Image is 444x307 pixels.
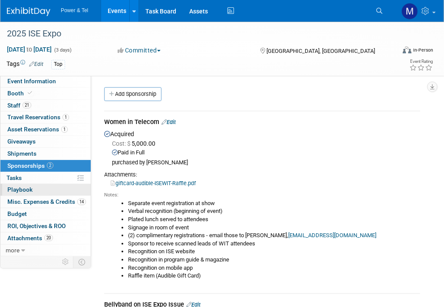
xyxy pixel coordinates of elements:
[7,126,68,133] span: Asset Reservations
[112,140,132,147] span: Cost: $
[44,235,53,241] span: 20
[7,138,36,145] span: Giveaways
[409,59,433,64] div: Event Rating
[266,48,375,54] span: [GEOGRAPHIC_DATA], [GEOGRAPHIC_DATA]
[0,148,91,160] a: Shipments
[0,184,91,196] a: Playbook
[0,208,91,220] a: Budget
[288,232,376,238] a: [EMAIL_ADDRESS][DOMAIN_NAME]
[77,199,86,205] span: 14
[161,119,176,125] a: Edit
[115,46,164,55] button: Committed
[0,136,91,147] a: Giveaways
[7,162,53,169] span: Sponsorships
[104,171,420,179] div: Attachments:
[7,235,53,242] span: Attachments
[58,256,73,268] td: Personalize Event Tab Strip
[0,75,91,87] a: Event Information
[128,248,420,256] li: Recognition on ISE website
[128,264,420,272] li: Recognition on mobile app
[29,61,43,67] a: Edit
[104,192,420,199] div: Notes:
[128,199,420,208] li: Separate event registration at show
[0,111,91,123] a: Travel Reservations1
[7,186,33,193] span: Playbook
[53,47,72,53] span: (3 days)
[7,7,50,16] img: ExhibitDay
[28,91,32,95] i: Booth reservation complete
[112,159,420,167] div: purchased by [PERSON_NAME]
[104,87,161,101] a: Add Sponsorship
[25,46,33,53] span: to
[128,240,420,248] li: Sponsor to receive scanned leads of WIT attendees
[0,88,91,99] a: Booth
[368,45,433,58] div: Event Format
[104,118,420,128] div: Women in Telecom
[111,180,196,186] a: giftcard-audible-ISEWIT-Raffle.pdf
[128,256,420,264] li: Recognition in program guide & magazine
[7,102,31,109] span: Staff
[0,160,91,172] a: Sponsorships2
[7,174,22,181] span: Tasks
[0,124,91,135] a: Asset Reservations1
[112,140,159,147] span: 5,000.00
[403,46,411,53] img: Format-Inperson.png
[104,128,420,287] div: Acquired
[401,3,418,20] img: Madalyn Bobbitt
[7,46,52,53] span: [DATE] [DATE]
[7,198,86,205] span: Misc. Expenses & Credits
[0,220,91,232] a: ROI, Objectives & ROO
[61,7,88,13] span: Power & Tel
[7,78,56,85] span: Event Information
[0,232,91,244] a: Attachments20
[4,26,391,42] div: 2025 ISE Expo
[7,90,34,97] span: Booth
[128,207,420,216] li: Verbal recognition (beginning of event)
[112,149,420,157] div: Paid in Full
[51,60,65,69] div: Top
[7,114,69,121] span: Travel Reservations
[128,232,420,240] li: (2) complimentary registrations - email those to [PERSON_NAME],
[7,210,27,217] span: Budget
[413,47,433,53] div: In-Person
[128,224,420,232] li: Signage in room of event
[73,256,91,268] td: Toggle Event Tabs
[0,245,91,256] a: more
[61,126,68,133] span: 1
[7,59,43,69] td: Tags
[23,102,31,108] span: 21
[7,150,36,157] span: Shipments
[0,196,91,208] a: Misc. Expenses & Credits14
[47,162,53,169] span: 2
[128,216,420,224] li: Plated lunch served to attendees
[7,222,66,229] span: ROI, Objectives & ROO
[0,172,91,184] a: Tasks
[0,100,91,111] a: Staff21
[128,272,420,280] li: Raffle item (Audible Gift Card)
[62,114,69,121] span: 1
[6,247,20,254] span: more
